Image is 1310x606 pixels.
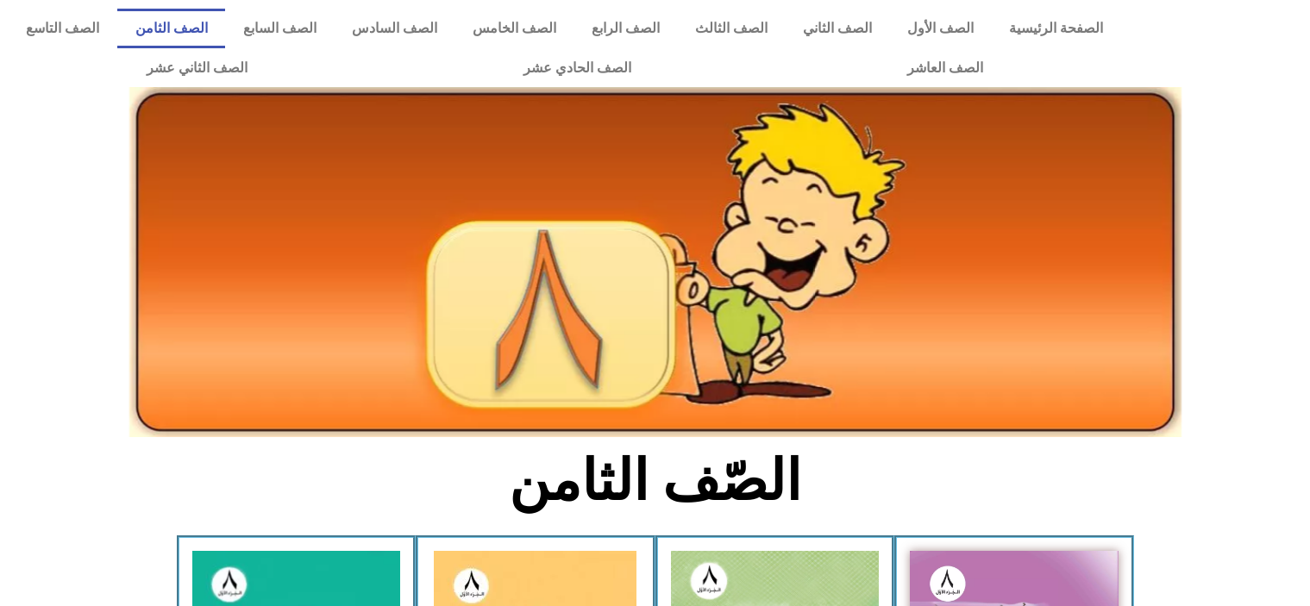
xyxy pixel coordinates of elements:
[9,48,385,88] a: الصف الثاني عشر
[385,48,769,88] a: الصف الحادي عشر
[225,9,334,48] a: الصف السابع
[574,9,677,48] a: الصف الرابع
[334,9,454,48] a: الصف السادس
[785,9,889,48] a: الصف الثاني
[991,9,1120,48] a: الصفحة الرئيسية
[454,9,574,48] a: الصف الخامس
[769,48,1121,88] a: الصف العاشر
[677,9,785,48] a: الصف الثالث
[117,9,225,48] a: الصف الثامن
[889,9,991,48] a: الصف الأول
[9,9,117,48] a: الصف التاسع
[370,447,940,515] h2: الصّف الثامن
